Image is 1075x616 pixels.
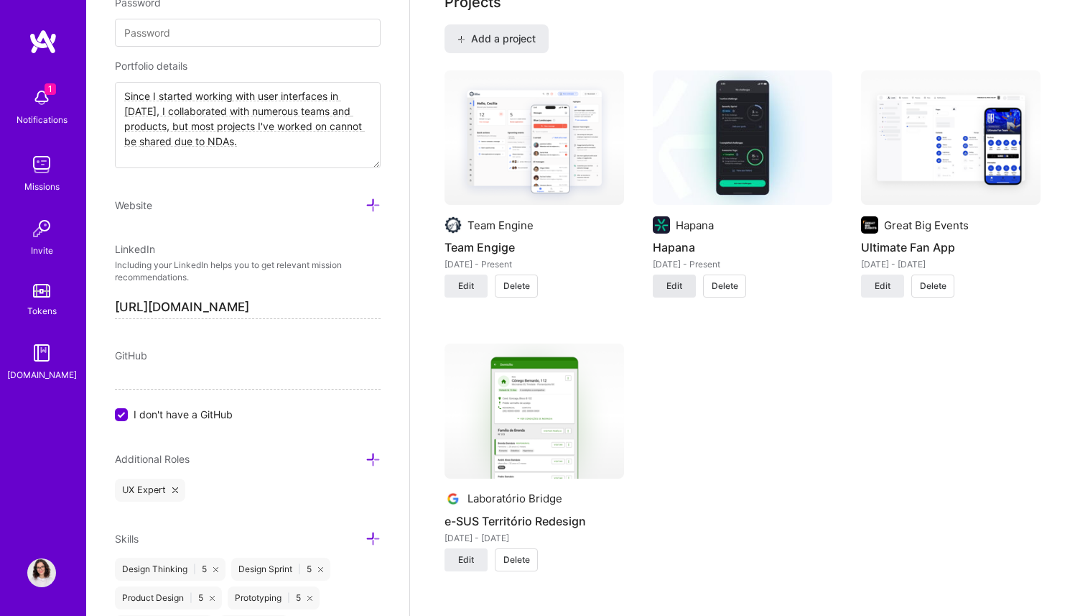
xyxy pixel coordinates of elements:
span: Website [115,199,152,211]
span: I don't have a GitHub [134,407,233,422]
button: Edit [861,275,904,298]
div: Laboratório Bridge [467,491,562,506]
a: User Avatar [24,558,60,587]
img: Hapana [653,70,832,206]
i: icon Close [210,596,215,601]
button: Delete [703,275,746,298]
img: Company logo [653,216,670,234]
div: Team Engine [467,218,534,233]
span: | [287,592,290,604]
span: Edit [458,280,474,293]
textarea: Since I started working with user interfaces in [DATE], I collaborated with numerous teams and pr... [115,82,381,168]
img: Invite [27,214,56,243]
img: e-SUS Território Redesign [445,344,624,479]
i: icon Close [172,487,178,493]
span: Additional Roles [115,453,190,465]
div: Hapana [676,218,714,233]
div: Prototyping 5 [228,587,320,610]
img: teamwork [27,150,56,179]
span: Add a project [457,32,536,46]
img: User Avatar [27,558,56,587]
span: Delete [503,280,530,293]
img: Company logo [861,216,878,234]
input: Password [115,19,381,47]
img: Team Engige [445,70,624,206]
span: Delete [920,280,946,293]
img: tokens [33,284,50,298]
div: [DOMAIN_NAME] [7,367,77,382]
span: Edit [458,553,474,566]
div: Invite [31,243,53,258]
div: Design Thinking 5 [115,558,225,581]
i: icon Close [307,596,312,601]
div: Great Big Events [884,218,969,233]
p: Including your LinkedIn helps you to get relevant mission recommendations. [115,259,381,284]
div: Portfolio details [115,58,381,73]
h4: Hapana [653,238,832,257]
span: Edit [875,280,890,293]
span: | [298,564,301,575]
h4: Team Engige [445,238,624,257]
span: Edit [666,280,682,293]
img: Ultimate Fan App [861,70,1041,206]
button: Delete [495,548,538,571]
span: Skills [115,533,139,545]
div: [DATE] - Present [445,257,624,272]
span: | [190,592,192,604]
button: Edit [653,275,696,298]
div: Notifications [17,112,68,127]
div: UX Expert [115,479,185,502]
img: bell [27,83,56,112]
button: Edit [445,548,488,571]
img: Company logo [445,490,462,507]
span: GitHub [115,349,147,362]
span: | [193,564,196,575]
h4: Ultimate Fan App [861,238,1041,257]
button: Add a project [445,24,549,53]
i: icon PlusBlack [457,35,465,43]
div: [DATE] - Present [653,257,832,272]
img: guide book [27,339,56,367]
div: [DATE] - [DATE] [861,257,1041,272]
i: icon Close [213,567,218,572]
div: Product Design 5 [115,587,222,610]
i: icon Close [318,567,323,572]
button: Delete [495,275,538,298]
button: Delete [911,275,954,298]
div: Tokens [27,303,57,318]
span: LinkedIn [115,243,155,255]
div: [DATE] - [DATE] [445,530,624,546]
span: Delete [503,553,530,566]
span: Delete [712,280,738,293]
img: logo [29,29,57,55]
button: Edit [445,275,488,298]
div: Missions [24,179,60,194]
div: Design Sprint 5 [231,558,330,581]
h4: e-SUS Território Redesign [445,512,624,530]
span: 1 [45,83,56,95]
img: Company logo [445,216,462,234]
